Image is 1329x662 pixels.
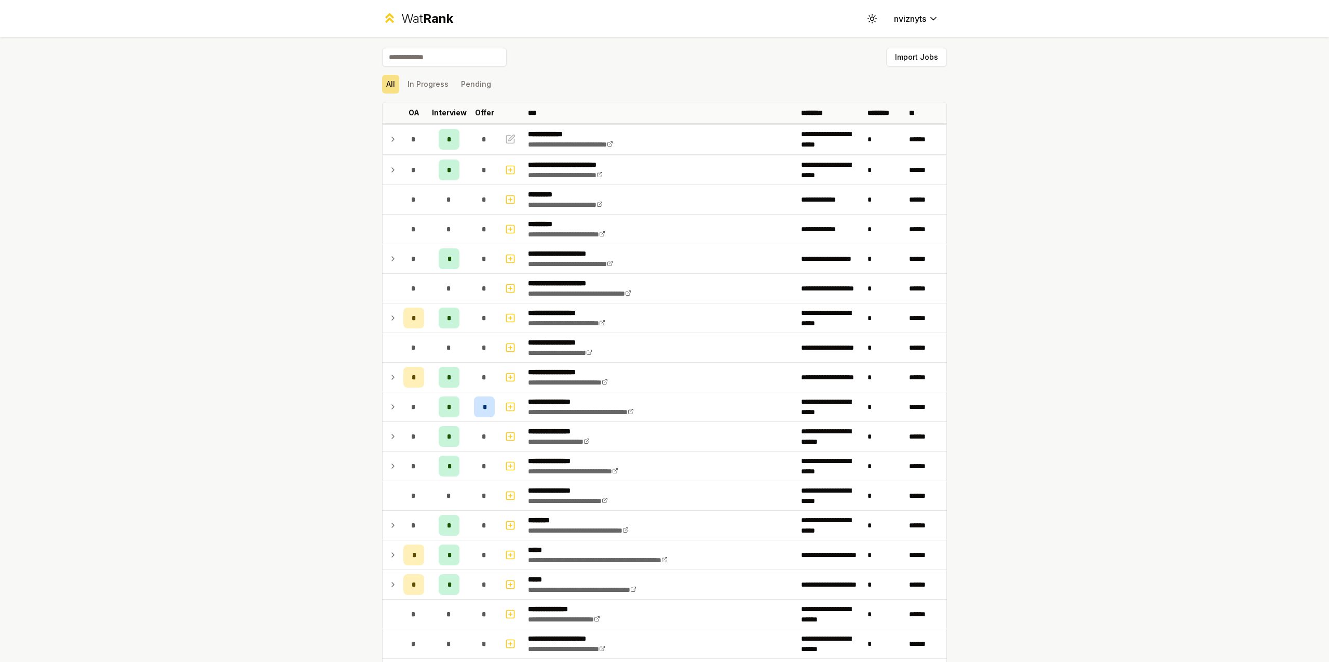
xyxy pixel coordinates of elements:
[475,108,494,118] p: Offer
[403,75,453,94] button: In Progress
[886,48,947,67] button: Import Jobs
[886,9,947,28] button: nviznyts
[423,11,453,26] span: Rank
[409,108,419,118] p: OA
[382,10,453,27] a: WatRank
[457,75,495,94] button: Pending
[894,12,926,25] span: nviznyts
[432,108,467,118] p: Interview
[401,10,453,27] div: Wat
[382,75,399,94] button: All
